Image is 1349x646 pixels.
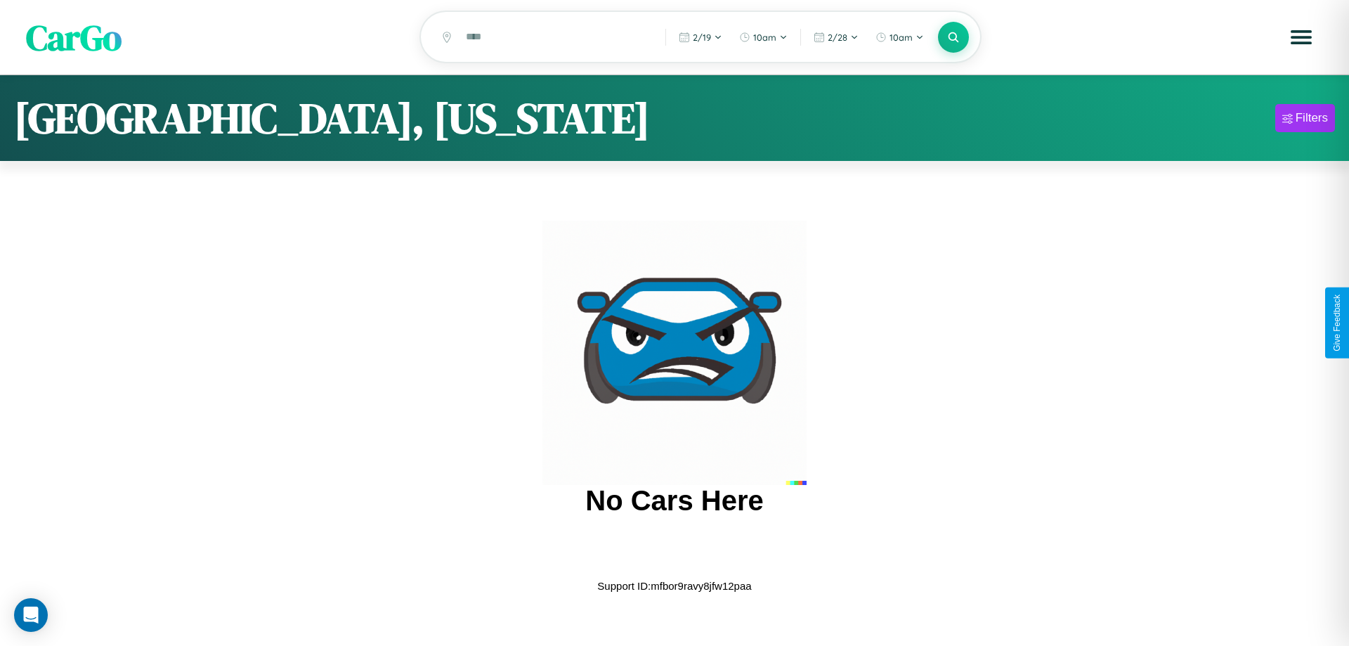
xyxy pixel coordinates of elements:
[542,221,807,485] img: car
[732,26,795,49] button: 10am
[753,32,776,43] span: 10am
[889,32,913,43] span: 10am
[1296,111,1328,125] div: Filters
[807,26,866,49] button: 2/28
[868,26,931,49] button: 10am
[672,26,729,49] button: 2/19
[828,32,847,43] span: 2 / 28
[14,598,48,632] div: Open Intercom Messenger
[1282,18,1321,57] button: Open menu
[1332,295,1342,351] div: Give Feedback
[1275,104,1335,132] button: Filters
[585,485,763,517] h2: No Cars Here
[26,13,122,61] span: CarGo
[693,32,711,43] span: 2 / 19
[14,89,650,147] h1: [GEOGRAPHIC_DATA], [US_STATE]
[597,576,751,595] p: Support ID: mfbor9ravy8jfw12paa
